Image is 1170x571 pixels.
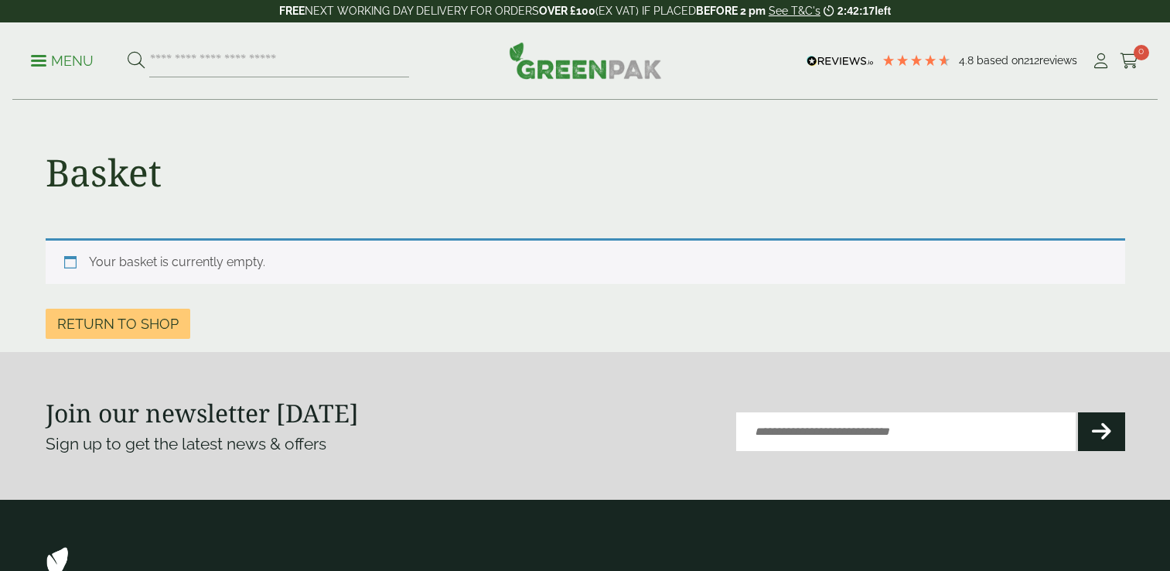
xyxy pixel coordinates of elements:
span: 0 [1134,45,1149,60]
span: 4.8 [959,54,977,67]
i: Cart [1120,53,1139,69]
span: 2:42:17 [837,5,875,17]
a: Menu [31,52,94,67]
div: Your basket is currently empty. [46,238,1125,284]
strong: Join our newsletter [DATE] [46,396,359,429]
img: GreenPak Supplies [509,42,662,79]
i: My Account [1091,53,1110,69]
span: 212 [1024,54,1039,67]
img: REVIEWS.io [807,56,874,67]
span: left [875,5,891,17]
a: See T&C's [769,5,820,17]
strong: OVER £100 [539,5,595,17]
h1: Basket [46,150,162,195]
span: reviews [1039,54,1077,67]
span: Based on [977,54,1024,67]
a: 0 [1120,50,1139,73]
p: Menu [31,52,94,70]
strong: FREE [279,5,305,17]
div: 4.79 Stars [882,53,951,67]
a: Return to shop [46,309,190,339]
p: Sign up to get the latest news & offers [46,432,531,456]
strong: BEFORE 2 pm [696,5,766,17]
